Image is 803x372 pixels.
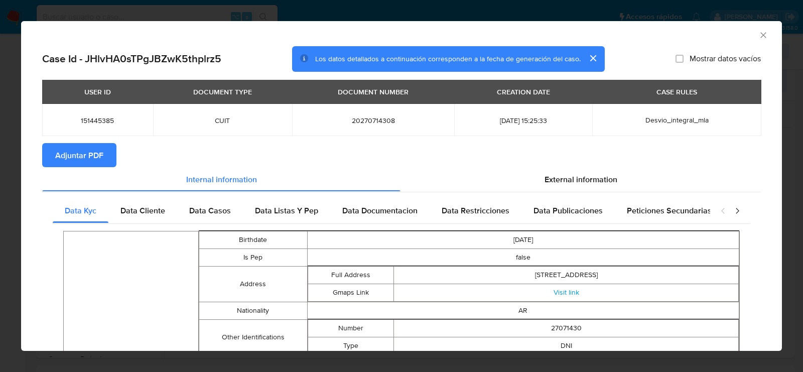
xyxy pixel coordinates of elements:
[21,21,782,351] div: closure-recommendation-modal
[307,302,739,319] td: AR
[186,173,257,185] span: Internal information
[758,30,767,39] button: Cerrar ventana
[466,116,580,125] span: [DATE] 15:25:33
[650,83,703,100] div: CASE RULES
[307,249,739,266] td: false
[332,83,415,100] div: DOCUMENT NUMBER
[53,199,710,223] div: Detailed internal info
[533,205,603,216] span: Data Publicaciones
[554,287,579,297] a: Visit link
[645,115,709,125] span: Desvio_integral_mla
[65,205,96,216] span: Data Kyc
[308,319,394,337] td: Number
[491,83,556,100] div: CREATION DATE
[199,266,307,302] td: Address
[187,83,258,100] div: DOCUMENT TYPE
[308,266,394,284] td: Full Address
[54,116,141,125] span: 151445385
[304,116,442,125] span: 20270714308
[581,46,605,70] button: cerrar
[308,284,394,301] td: Gmaps Link
[307,231,739,249] td: [DATE]
[199,231,307,249] td: Birthdate
[627,205,712,216] span: Peticiones Secundarias
[690,54,761,64] span: Mostrar datos vacíos
[42,143,116,167] button: Adjuntar PDF
[165,116,280,125] span: CUIT
[394,319,739,337] td: 27071430
[55,144,103,166] span: Adjuntar PDF
[42,52,221,65] h2: Case Id - JHlvHA0sTPgJBZwK5thplrz5
[120,205,165,216] span: Data Cliente
[189,205,231,216] span: Data Casos
[78,83,117,100] div: USER ID
[545,173,617,185] span: External information
[676,55,684,63] input: Mostrar datos vacíos
[255,205,318,216] span: Data Listas Y Pep
[315,54,581,64] span: Los datos detallados a continuación corresponden a la fecha de generación del caso.
[394,266,739,284] td: [STREET_ADDRESS]
[42,167,761,191] div: Detailed info
[308,337,394,354] td: Type
[199,302,307,319] td: Nationality
[394,337,739,354] td: DNI
[199,319,307,355] td: Other Identifications
[342,205,418,216] span: Data Documentacion
[442,205,509,216] span: Data Restricciones
[199,249,307,266] td: Is Pep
